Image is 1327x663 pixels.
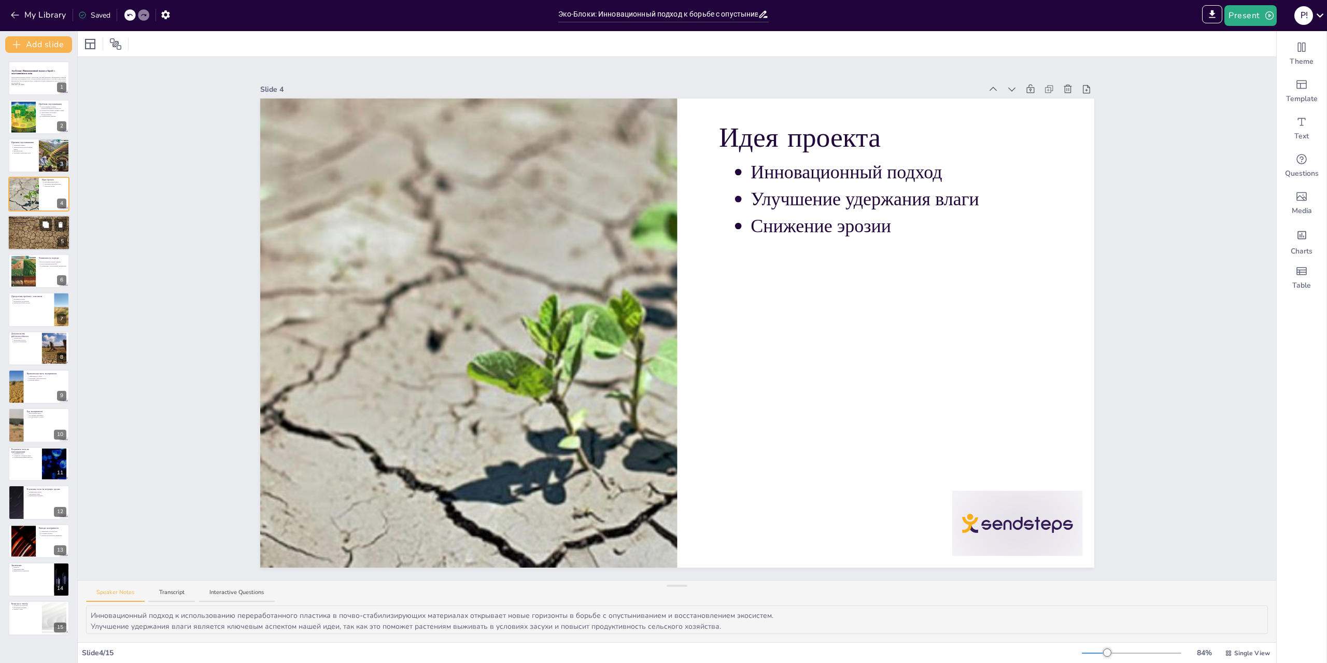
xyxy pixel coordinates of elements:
[751,159,1052,185] p: Инновационный подход
[11,76,66,84] p: Презентация посвящена проекту «Эко-Блоки», который предлагает инновационное решение проблемы опус...
[13,144,36,146] p: Изменение климата
[13,300,51,302] p: Безопасность экосистемы
[260,84,982,95] div: Slide 4
[1290,57,1314,67] span: Theme
[41,109,66,111] p: Пыльные бури вредят здоровью людей
[1277,259,1326,297] div: Add a table
[58,237,67,247] div: 5
[1277,147,1326,185] div: Get real-time input from your audience
[57,275,66,285] div: 6
[57,199,66,208] div: 4
[54,584,66,594] div: 14
[13,339,39,341] p: Укрепление склонов
[29,493,66,495] p: Связывание почвы
[11,448,39,454] p: Результаты теста на влагоудержание
[54,218,67,231] button: Delete Slide
[149,588,195,602] button: Transcript
[41,105,66,109] p: Опустынивание угрожает продовольственной безопасности
[8,447,69,481] div: 11
[29,375,66,377] p: Эффективность смеси
[8,61,69,95] div: 1
[1192,647,1217,658] div: 84 %
[57,82,66,92] div: 1
[29,379,66,382] p: Реальные данные
[54,545,66,555] div: 13
[11,332,39,338] p: Доказательства работоспособности
[29,416,66,418] p: Тест на ветровую эрозию
[26,372,66,375] p: Практическая часть эксперимента
[54,430,66,440] div: 10
[13,299,51,301] p: Изоляция пластика
[41,534,66,537] p: Будущее экологических инициатив
[41,115,66,117] p: Климатические беженцы
[8,7,70,23] button: My Library
[751,214,1052,239] p: Снижение эрозии
[13,337,39,339] p: Геосинтетика
[54,468,66,478] div: 11
[8,292,69,327] div: 7
[1285,168,1319,179] span: Questions
[44,185,66,187] p: Снижение эрозии
[11,217,67,220] p: Гидро-ретенционные гранулы
[13,221,67,223] p: Повышение плодородия
[54,623,66,632] div: 15
[13,150,36,152] p: Вырубка лесов
[13,453,39,455] p: Удержание влаги
[26,488,66,491] p: Результаты теста на ветровую эрозию
[57,352,66,362] div: 8
[39,218,52,231] button: Duplicate Slide
[44,184,66,186] p: Улучшение удержания влаги
[1277,185,1326,222] div: Add images, graphics, shapes or video
[29,414,66,416] p: Тест на влагоудержание
[13,605,39,607] p: Открытость к вопросам
[5,36,72,53] button: Add slide
[1294,5,1313,26] button: Р !
[39,526,66,529] p: Выводы эксперимента
[8,485,69,519] div: 12
[8,601,69,635] div: 15
[109,38,122,50] span: Position
[11,141,36,144] p: Причины опустынивания
[29,412,66,414] p: Изготовление гранул
[199,588,274,602] button: Interactive Questions
[41,111,66,115] p: Уничтожение экосистем и биоразнообразия
[57,391,66,401] div: 9
[13,302,51,304] p: Решение проблемы отходов
[13,152,36,154] p: Чрезмерное выпасание скота
[13,146,36,150] p: Нерациональное использование земель
[41,261,66,263] p: Использование волокон пластика
[57,160,66,170] div: 3
[8,331,69,365] div: 8
[13,455,39,457] p: Сравнение с обычной почвой
[1294,131,1309,142] span: Text
[41,530,66,532] p: Эффективность разработки
[26,410,66,413] p: Ход эксперимента
[82,647,1082,658] div: Slide 4 / 15
[1286,94,1318,104] span: Template
[11,69,55,75] strong: Эко-Блоки: Инновационный подход к борьбе с опустыниванием почв
[751,186,1052,212] p: Улучшение удержания влаги
[11,602,39,605] p: Вопросы и ответы
[8,254,69,288] div: 6
[8,562,69,597] div: 14
[718,118,1052,157] p: Идея проекта
[8,100,69,134] div: 2
[8,138,69,173] div: 3
[1277,222,1326,259] div: Add charts and graphs
[39,257,66,260] p: Уникальность подхода
[78,10,110,21] div: Saved
[8,177,69,211] div: 4
[41,263,66,265] p: Искусственная экосистема
[29,377,66,379] p: Сравнение с обычной почвой
[41,265,66,267] p: Комбинация с натуральными материалами
[1224,5,1276,26] button: Present
[86,588,145,602] button: Speaker Notes
[13,457,39,459] p: Подтверждение эффективности
[29,495,66,497] p: Применение в практике
[8,215,70,250] div: 5
[1292,280,1311,291] span: Table
[8,408,69,442] div: 10
[42,178,66,181] p: Идея проекта
[29,491,66,493] p: Минимальная эрозия
[11,84,66,86] p: Generated with [URL]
